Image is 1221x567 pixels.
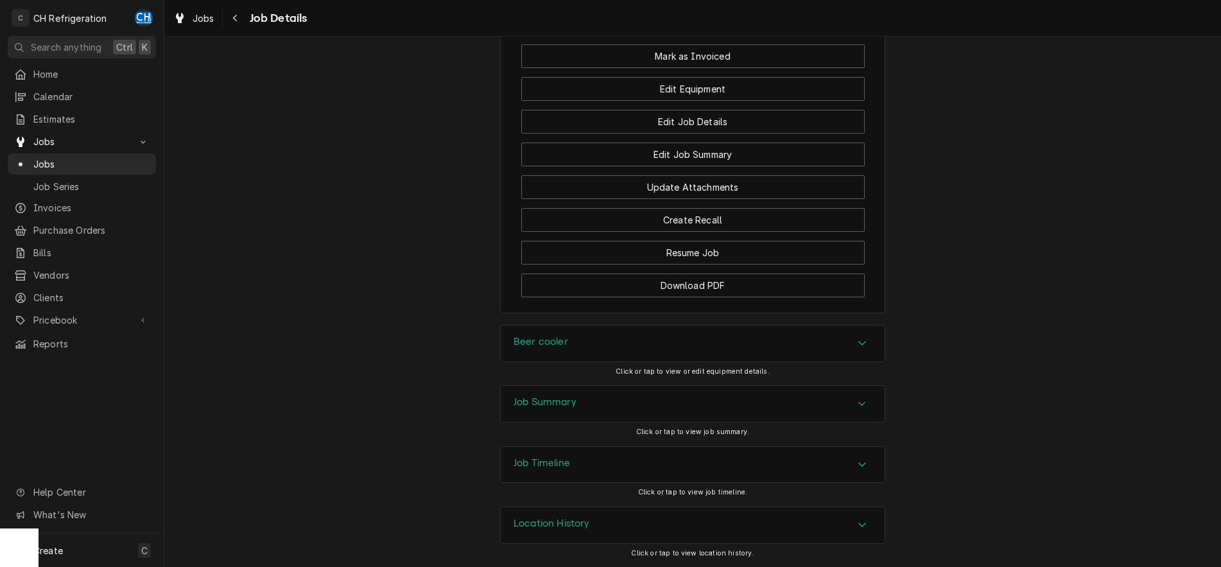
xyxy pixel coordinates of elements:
[521,232,865,265] div: Button Group Row
[33,12,107,25] div: CH Refrigeration
[501,386,885,422] button: Accordion Details Expand Trigger
[501,507,885,543] div: Accordion Header
[514,457,570,469] h3: Job Timeline
[8,36,156,58] button: Search anythingCtrlK
[521,68,865,101] div: Button Group Row
[521,134,865,166] div: Button Group Row
[501,386,885,422] div: Accordion Header
[521,166,865,199] div: Button Group Row
[141,544,148,557] span: C
[500,507,885,544] div: Location History
[33,545,63,556] span: Create
[501,507,885,543] button: Accordion Details Expand Trigger
[8,64,156,85] a: Home
[12,9,30,27] div: C
[514,336,568,348] h3: Beer cooler
[521,101,865,134] div: Button Group Row
[500,385,885,423] div: Job Summary
[135,9,153,27] div: Chris Hiraga's Avatar
[8,131,156,152] a: Go to Jobs
[33,157,150,171] span: Jobs
[33,508,148,521] span: What's New
[501,326,885,362] div: Accordion Header
[33,67,150,81] span: Home
[8,176,156,197] a: Job Series
[31,40,101,54] span: Search anything
[616,367,770,376] span: Click or tap to view or edit equipment details.
[8,504,156,525] a: Go to What's New
[33,313,130,327] span: Pricebook
[501,447,885,483] button: Accordion Details Expand Trigger
[116,40,133,54] span: Ctrl
[521,143,865,166] button: Edit Job Summary
[514,518,590,530] h3: Location History
[33,201,150,214] span: Invoices
[8,197,156,218] a: Invoices
[246,10,307,27] span: Job Details
[135,9,153,27] div: CH
[631,549,754,557] span: Click or tap to view location history.
[33,485,148,499] span: Help Center
[521,175,865,199] button: Update Attachments
[33,223,150,237] span: Purchase Orders
[521,44,865,68] button: Mark as Invoiced
[501,447,885,483] div: Accordion Header
[8,242,156,263] a: Bills
[521,110,865,134] button: Edit Job Details
[33,180,150,193] span: Job Series
[8,310,156,331] a: Go to Pricebook
[8,333,156,354] a: Reports
[33,135,130,148] span: Jobs
[638,488,747,496] span: Click or tap to view job timeline.
[33,112,150,126] span: Estimates
[636,428,749,436] span: Click or tap to view job summary.
[521,199,865,232] div: Button Group Row
[500,446,885,484] div: Job Timeline
[521,274,865,297] button: Download PDF
[500,325,885,362] div: Beer cooler
[521,12,865,297] div: Button Group
[33,337,150,351] span: Reports
[33,291,150,304] span: Clients
[33,246,150,259] span: Bills
[193,12,214,25] span: Jobs
[521,35,865,68] div: Button Group Row
[142,40,148,54] span: K
[521,265,865,297] div: Button Group Row
[521,208,865,232] button: Create Recall
[8,86,156,107] a: Calendar
[33,90,150,103] span: Calendar
[521,77,865,101] button: Edit Equipment
[33,268,150,282] span: Vendors
[8,220,156,241] a: Purchase Orders
[514,396,576,408] h3: Job Summary
[225,8,246,28] button: Navigate back
[8,109,156,130] a: Estimates
[521,241,865,265] button: Resume Job
[168,8,220,29] a: Jobs
[8,482,156,503] a: Go to Help Center
[8,265,156,286] a: Vendors
[501,326,885,362] button: Accordion Details Expand Trigger
[8,153,156,175] a: Jobs
[8,287,156,308] a: Clients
